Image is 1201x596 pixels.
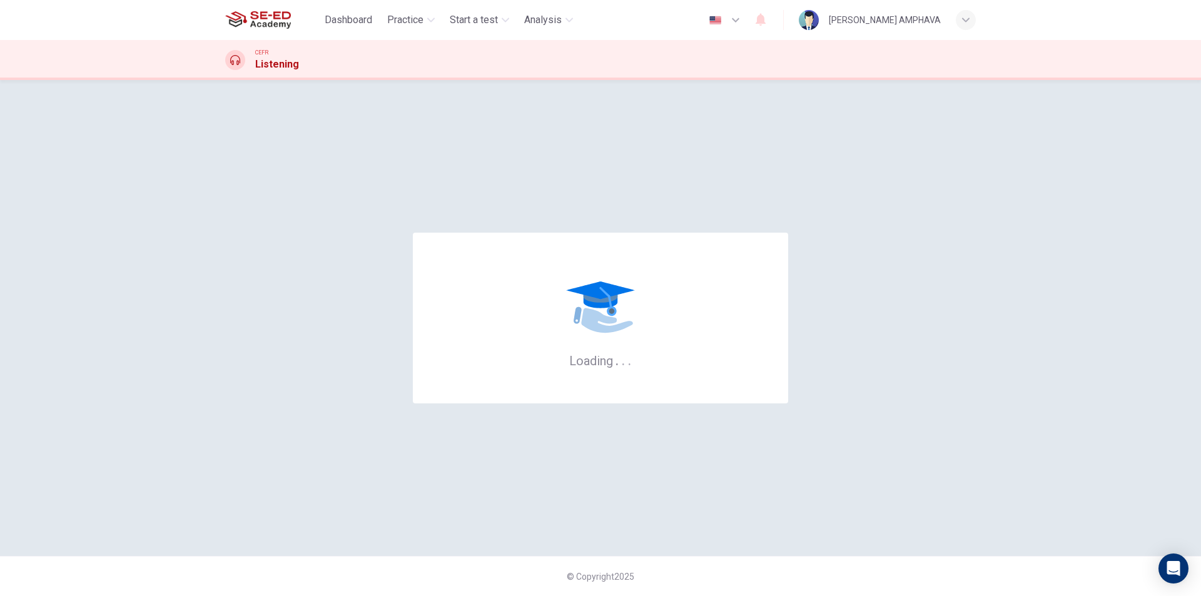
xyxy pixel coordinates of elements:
button: Analysis [519,9,578,31]
div: Open Intercom Messenger [1158,553,1188,583]
button: Dashboard [320,9,377,31]
h6: . [627,349,632,370]
span: © Copyright 2025 [567,572,634,582]
button: Start a test [445,9,514,31]
h6: . [615,349,619,370]
span: CEFR [255,48,268,57]
img: en [707,16,723,25]
span: Dashboard [325,13,372,28]
h6: Loading [569,352,632,368]
span: Practice [387,13,423,28]
span: Start a test [450,13,498,28]
span: Analysis [524,13,562,28]
div: [PERSON_NAME] AMPHAVA [829,13,941,28]
h1: Listening [255,57,299,72]
img: Profile picture [799,10,819,30]
button: Practice [382,9,440,31]
h6: . [621,349,626,370]
a: SE-ED Academy logo [225,8,320,33]
img: SE-ED Academy logo [225,8,291,33]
